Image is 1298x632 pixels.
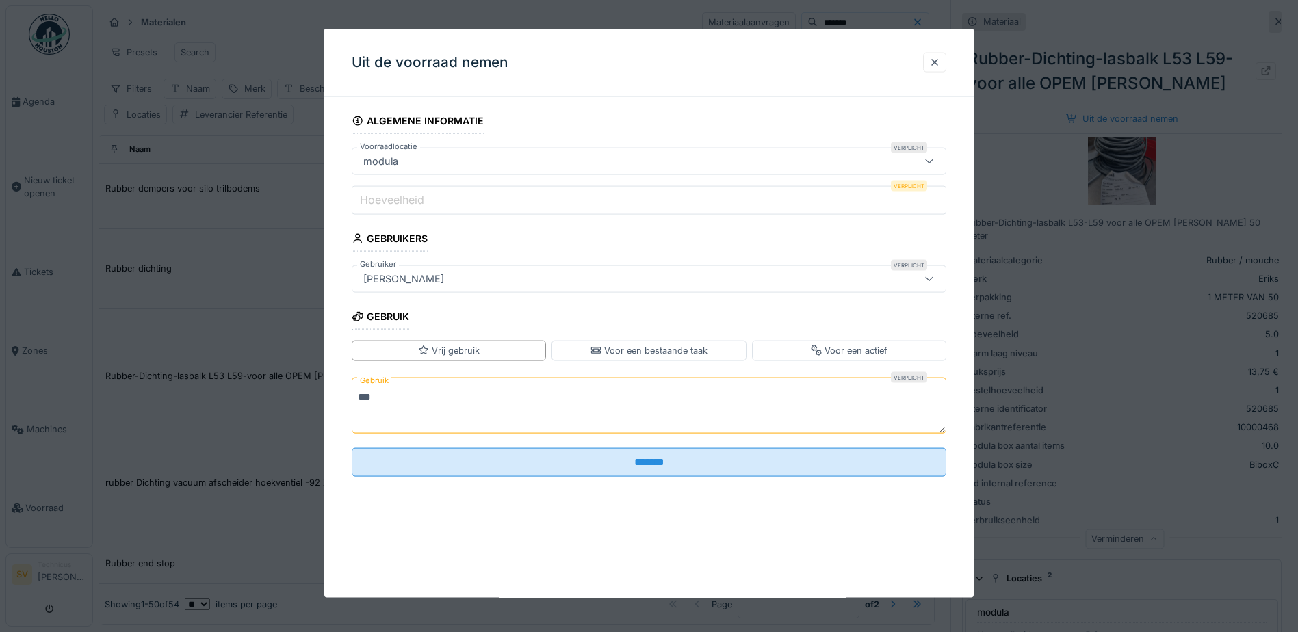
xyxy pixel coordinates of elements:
div: Vrij gebruik [418,344,480,357]
div: Verplicht [891,142,927,153]
label: Voorraadlocatie [357,141,420,153]
div: modula [358,154,404,169]
div: Gebruikers [352,228,428,252]
div: [PERSON_NAME] [358,272,450,287]
div: Verplicht [891,371,927,382]
div: Gebruik [352,306,409,330]
div: Voor een actief [811,344,887,357]
label: Gebruiker [357,259,399,270]
div: Verplicht [891,181,927,192]
h3: Uit de voorraad nemen [352,54,508,71]
div: Voor een bestaande taak [590,344,708,357]
div: Algemene informatie [352,111,484,134]
label: Gebruik [357,371,391,389]
div: Verplicht [891,260,927,271]
label: Hoeveelheid [357,192,427,208]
